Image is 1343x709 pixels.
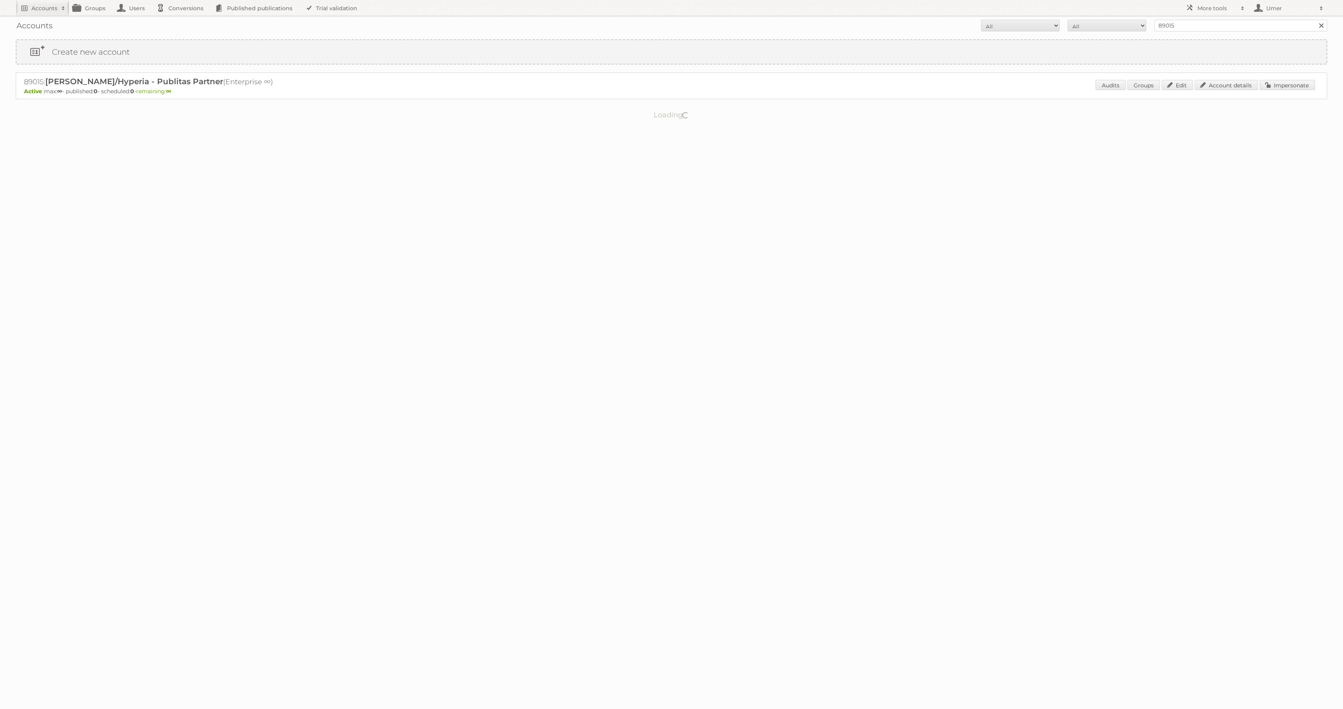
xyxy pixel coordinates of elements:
[24,88,44,95] span: Active
[57,88,62,95] strong: ∞
[136,88,171,95] span: remaining:
[17,40,1326,64] a: Create new account
[24,88,1319,95] p: max: - published: - scheduled: -
[1162,80,1193,90] a: Edit
[1260,80,1315,90] a: Impersonate
[130,88,134,95] strong: 0
[1095,80,1126,90] a: Audits
[1127,80,1160,90] a: Groups
[1264,4,1315,12] h2: Umer
[1197,4,1237,12] h2: More tools
[166,88,171,95] strong: ∞
[24,77,299,87] h2: 89015: (Enterprise ∞)
[94,88,98,95] strong: 0
[31,4,57,12] h2: Accounts
[1195,80,1258,90] a: Account details
[629,107,714,123] p: Loading
[45,77,223,86] span: [PERSON_NAME]/Hyperia - Publitas Partner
